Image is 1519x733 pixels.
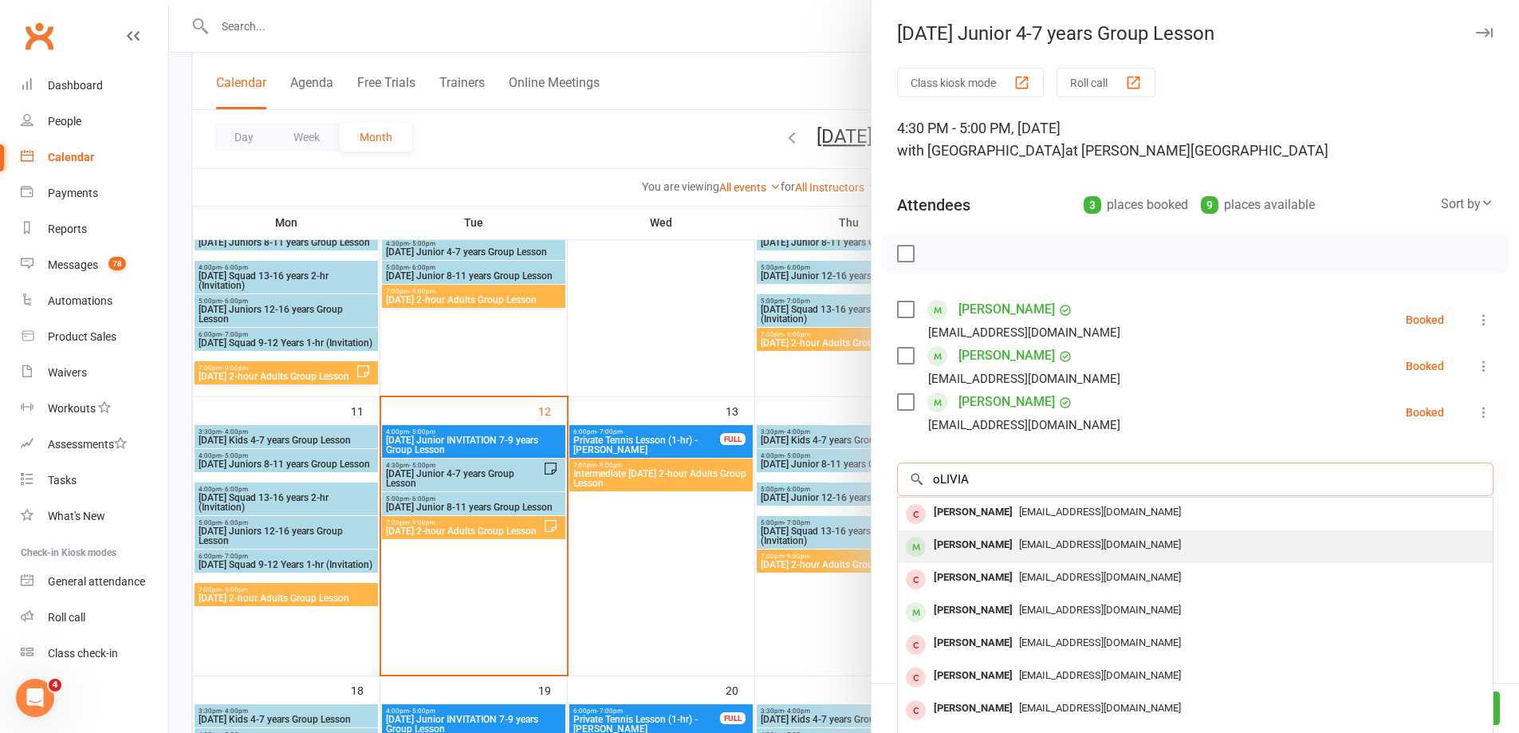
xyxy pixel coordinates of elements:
a: Calendar [21,140,168,175]
div: 9 [1201,196,1218,214]
div: Booked [1406,314,1444,325]
div: [EMAIL_ADDRESS][DOMAIN_NAME] [928,368,1120,389]
a: [PERSON_NAME] [958,343,1055,368]
div: member [906,635,926,655]
div: member [906,569,926,589]
a: Class kiosk mode [21,636,168,672]
button: Class kiosk mode [897,68,1044,97]
div: places booked [1084,194,1188,216]
div: Workouts [48,402,96,415]
div: Roll call [48,611,85,624]
span: 4 [49,679,61,692]
div: [PERSON_NAME] [927,501,1019,524]
div: [EMAIL_ADDRESS][DOMAIN_NAME] [928,322,1120,343]
div: [PERSON_NAME] [927,632,1019,655]
div: member [906,504,926,524]
span: 78 [108,257,126,270]
div: 3 [1084,196,1101,214]
a: Automations [21,283,168,319]
div: What's New [48,510,105,522]
div: [DATE] Junior 4-7 years Group Lesson [872,22,1519,45]
div: [PERSON_NAME] [927,599,1019,622]
a: People [21,104,168,140]
div: Dashboard [48,79,103,92]
div: Sort by [1441,194,1493,215]
span: [EMAIL_ADDRESS][DOMAIN_NAME] [1019,702,1181,714]
span: [EMAIL_ADDRESS][DOMAIN_NAME] [1019,506,1181,518]
span: [EMAIL_ADDRESS][DOMAIN_NAME] [1019,604,1181,616]
button: Roll call [1057,68,1155,97]
div: [PERSON_NAME] [927,697,1019,720]
iframe: Intercom live chat [16,679,54,717]
div: Product Sales [48,330,116,343]
div: member [906,700,926,720]
div: Assessments [48,438,127,451]
a: [PERSON_NAME] [958,297,1055,322]
span: [EMAIL_ADDRESS][DOMAIN_NAME] [1019,636,1181,648]
a: Workouts [21,391,168,427]
div: member [906,537,926,557]
a: Clubworx [19,16,59,56]
span: [EMAIL_ADDRESS][DOMAIN_NAME] [1019,538,1181,550]
div: Payments [48,187,98,199]
a: Tasks [21,463,168,499]
div: Attendees [897,194,970,216]
span: [EMAIL_ADDRESS][DOMAIN_NAME] [1019,669,1181,681]
a: Reports [21,211,168,247]
div: [PERSON_NAME] [927,664,1019,688]
div: Calendar [48,151,94,164]
span: at [PERSON_NAME][GEOGRAPHIC_DATA] [1065,142,1328,159]
div: Messages [48,258,98,271]
div: 4:30 PM - 5:00 PM, [DATE] [897,117,1493,162]
a: Messages 78 [21,247,168,283]
a: Assessments [21,427,168,463]
div: places available [1201,194,1315,216]
div: Tasks [48,474,77,487]
span: with [GEOGRAPHIC_DATA] [897,142,1065,159]
div: Reports [48,223,87,235]
div: People [48,115,81,128]
a: What's New [21,499,168,534]
input: Search to add attendees [897,463,1493,496]
a: Waivers [21,355,168,391]
div: member [906,668,926,688]
div: [EMAIL_ADDRESS][DOMAIN_NAME] [928,415,1120,435]
a: Payments [21,175,168,211]
div: Class check-in [48,647,118,660]
a: Roll call [21,600,168,636]
span: [EMAIL_ADDRESS][DOMAIN_NAME] [1019,571,1181,583]
a: Product Sales [21,319,168,355]
a: General attendance kiosk mode [21,564,168,600]
div: member [906,602,926,622]
div: Booked [1406,361,1444,372]
div: General attendance [48,575,145,588]
div: [PERSON_NAME] [927,566,1019,589]
div: [PERSON_NAME] [927,534,1019,557]
div: Waivers [48,366,87,379]
a: Dashboard [21,68,168,104]
div: Automations [48,294,112,307]
a: [PERSON_NAME] [958,389,1055,415]
div: Booked [1406,407,1444,418]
